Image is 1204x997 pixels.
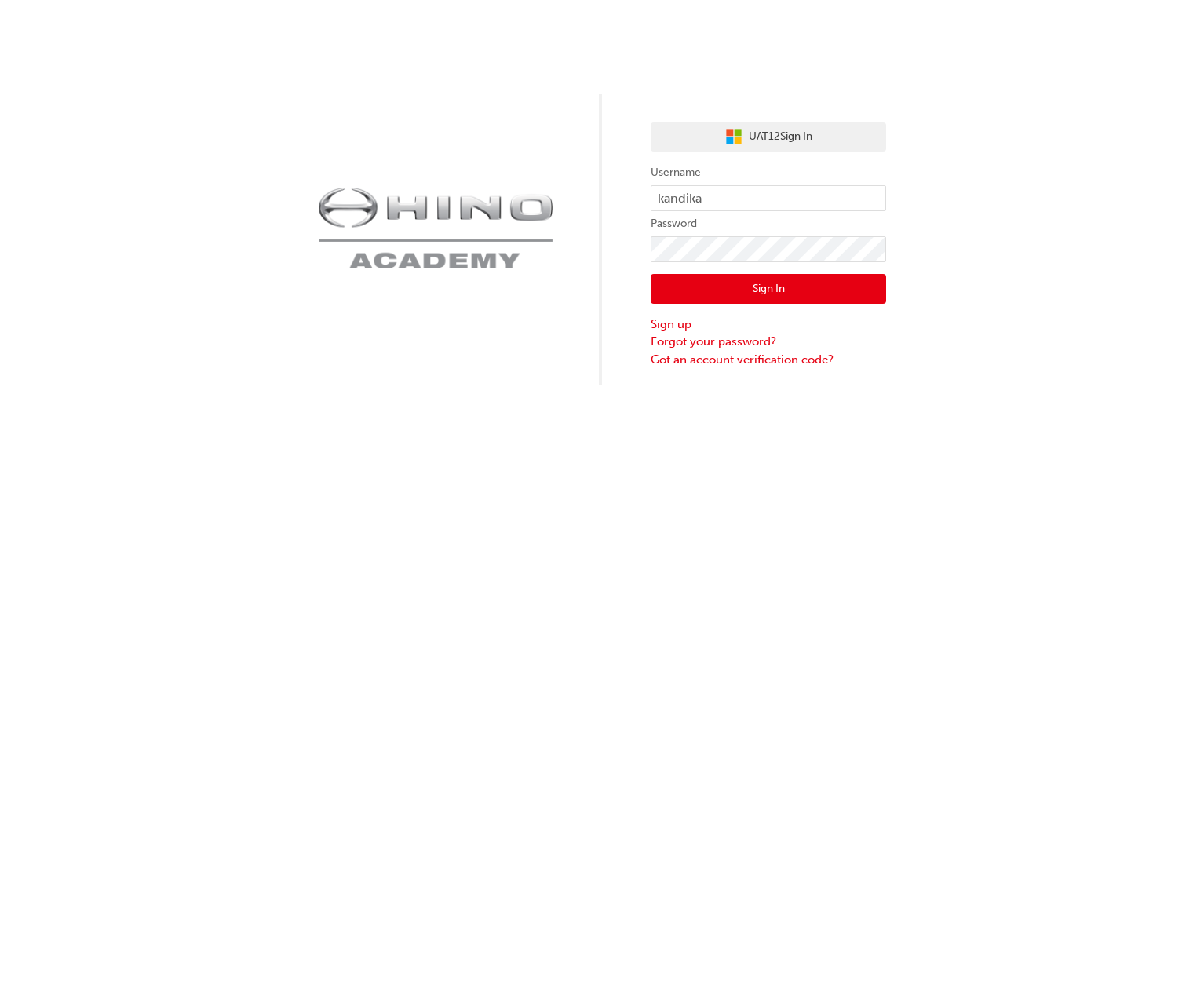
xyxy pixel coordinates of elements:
[651,274,886,304] button: Sign In
[749,128,812,146] span: UAT12 Sign In
[651,333,886,351] a: Forgot your password?
[651,185,886,212] input: Username
[651,316,886,334] a: Sign up
[651,214,886,233] label: Password
[318,187,553,268] img: hinoacademy
[651,163,886,182] label: Username
[651,351,886,369] a: Got an account verification code?
[651,122,886,152] button: UAT12Sign In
